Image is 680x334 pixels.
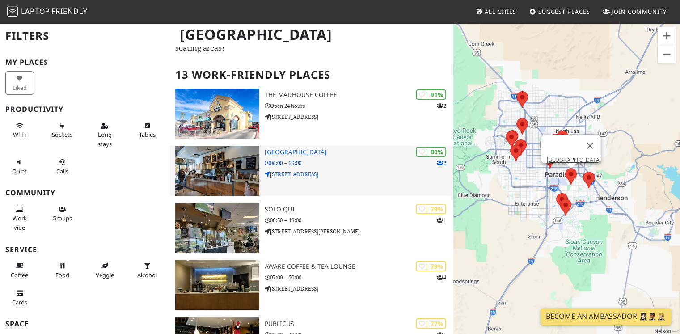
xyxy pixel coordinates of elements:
h1: [GEOGRAPHIC_DATA] [173,22,452,47]
button: Close [579,135,600,156]
p: 2 [437,159,446,167]
button: Zoom in [658,27,676,45]
button: Veggie [90,258,119,282]
a: Suggest Places [526,4,594,20]
button: Coffee [5,258,34,282]
span: Group tables [52,214,72,222]
span: Work-friendly tables [139,131,156,139]
p: 4 [437,273,446,282]
h3: [GEOGRAPHIC_DATA] [265,148,454,156]
span: All Cities [485,8,516,16]
button: Alcohol [133,258,161,282]
button: Sockets [48,118,76,142]
div: | 80% [416,147,446,157]
a: All Cities [472,4,520,20]
h3: Service [5,245,165,254]
p: [STREET_ADDRESS] [265,113,454,121]
button: Calls [48,155,76,178]
span: Suggest Places [538,8,590,16]
p: 07:00 – 20:00 [265,273,454,282]
button: Cards [5,286,34,309]
h3: PublicUs [265,320,454,328]
p: 2 [437,101,446,110]
p: 08:30 – 19:00 [265,216,454,224]
a: Solo Qui | 79% 1 Solo Qui 08:30 – 19:00 [STREET_ADDRESS][PERSON_NAME] [170,203,453,253]
span: Alcohol [137,271,157,279]
p: [STREET_ADDRESS][PERSON_NAME] [265,227,454,236]
img: LaptopFriendly [7,6,18,17]
div: | 91% [416,89,446,100]
a: Join Community [599,4,670,20]
img: Solo Qui [175,203,259,253]
button: Food [48,258,76,282]
a: The MadHouse Coffee | 91% 2 The MadHouse Coffee Open 24 hours [STREET_ADDRESS] [170,89,453,139]
h3: My Places [5,58,165,67]
h3: Space [5,320,165,328]
span: Stable Wi-Fi [13,131,26,139]
h3: Aware Coffee & Tea Lounge [265,263,454,271]
span: Power sockets [52,131,72,139]
span: Join Community [612,8,667,16]
h2: 13 Work-Friendly Places [175,61,448,89]
div: | 79% [416,204,446,214]
span: Coffee [11,271,28,279]
a: Become an Ambassador 🤵🏻‍♀️🤵🏾‍♂️🤵🏼‍♀️ [541,308,671,325]
span: Laptop [21,6,50,16]
span: Friendly [51,6,87,16]
p: [STREET_ADDRESS] [265,170,454,178]
img: Sunrise Coffee House [175,146,259,196]
img: The MadHouse Coffee [175,89,259,139]
h2: Filters [5,22,165,50]
p: 06:00 – 23:00 [265,159,454,167]
p: [STREET_ADDRESS] [265,284,454,293]
h3: The MadHouse Coffee [265,91,454,99]
img: Aware Coffee & Tea Lounge [175,260,259,310]
span: Veggie [96,271,114,279]
span: Credit cards [12,298,27,306]
h3: Community [5,189,165,197]
p: Open 24 hours [265,101,454,110]
a: Sunrise Coffee House | 80% 2 [GEOGRAPHIC_DATA] 06:00 – 23:00 [STREET_ADDRESS] [170,146,453,196]
h3: Productivity [5,105,165,114]
div: | 77% [416,318,446,329]
div: | 79% [416,261,446,271]
button: Quiet [5,155,34,178]
button: Tables [133,118,161,142]
p: 1 [437,216,446,224]
a: LaptopFriendly LaptopFriendly [7,4,88,20]
button: Work vibe [5,202,34,235]
h3: Solo Qui [265,206,454,213]
button: Groups [48,202,76,226]
span: Long stays [98,131,112,148]
span: Quiet [12,167,27,175]
button: Zoom out [658,45,676,63]
span: Video/audio calls [56,167,68,175]
span: People working [13,214,27,231]
span: Food [55,271,69,279]
button: Long stays [90,118,119,151]
a: Aware Coffee & Tea Lounge | 79% 4 Aware Coffee & Tea Lounge 07:00 – 20:00 [STREET_ADDRESS] [170,260,453,310]
button: Wi-Fi [5,118,34,142]
a: [GEOGRAPHIC_DATA] [546,156,600,163]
